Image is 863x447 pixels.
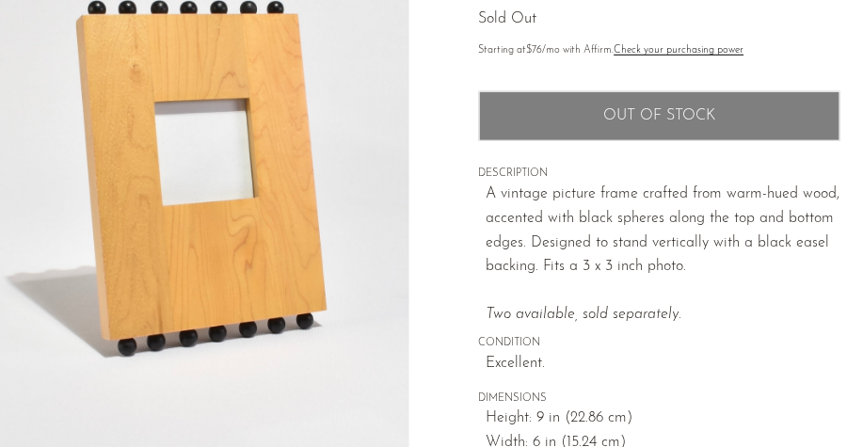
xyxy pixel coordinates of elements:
span: Out of stock [603,107,715,125]
p: A vintage picture frame crafted from warm-hued wood, accented with black spheres along the top an... [486,183,840,327]
span: CONDITION [479,335,840,352]
span: DESCRIPTION [479,166,840,183]
span: Excellent. [486,352,840,376]
span: Sold Out [479,11,537,26]
em: Two available, sold separately. [486,307,681,322]
a: Check your purchasing power - Learn more about Affirm Financing (opens in modal) [615,45,744,56]
span: Height: 9 in (22.86 cm) [486,407,840,431]
span: DIMENSIONS [479,391,840,407]
span: $76 [527,45,543,56]
p: Starting at /mo with Affirm. [479,42,840,59]
button: Add to cart [479,91,840,140]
